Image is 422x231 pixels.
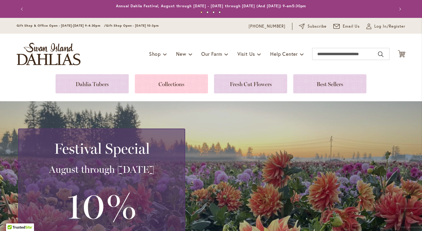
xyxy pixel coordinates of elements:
a: Subscribe [299,23,327,29]
span: Gift Shop & Office Open - [DATE]-[DATE] 9-4:30pm / [17,24,106,28]
h2: Festival Special [26,140,177,157]
h3: August through [DATE] [26,163,177,176]
a: Annual Dahlia Festival, August through [DATE] - [DATE] through [DATE] (And [DATE]) 9-am5:30pm [116,4,306,8]
button: 2 of 4 [206,11,209,13]
span: Shop [149,51,161,57]
span: Subscribe [308,23,327,29]
span: Email Us [343,23,360,29]
button: Previous [17,3,29,15]
span: Help Center [270,51,298,57]
span: Log In/Register [374,23,405,29]
a: Log In/Register [366,23,405,29]
span: Visit Us [237,51,255,57]
button: 3 of 4 [213,11,215,13]
button: Next [393,3,405,15]
a: Email Us [333,23,360,29]
a: store logo [17,43,80,65]
button: 1 of 4 [200,11,202,13]
h3: 10% [26,182,177,229]
button: 4 of 4 [219,11,221,13]
span: Our Farm [201,51,222,57]
a: [PHONE_NUMBER] [249,23,285,29]
span: New [176,51,186,57]
span: Gift Shop Open - [DATE] 10-3pm [106,24,159,28]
